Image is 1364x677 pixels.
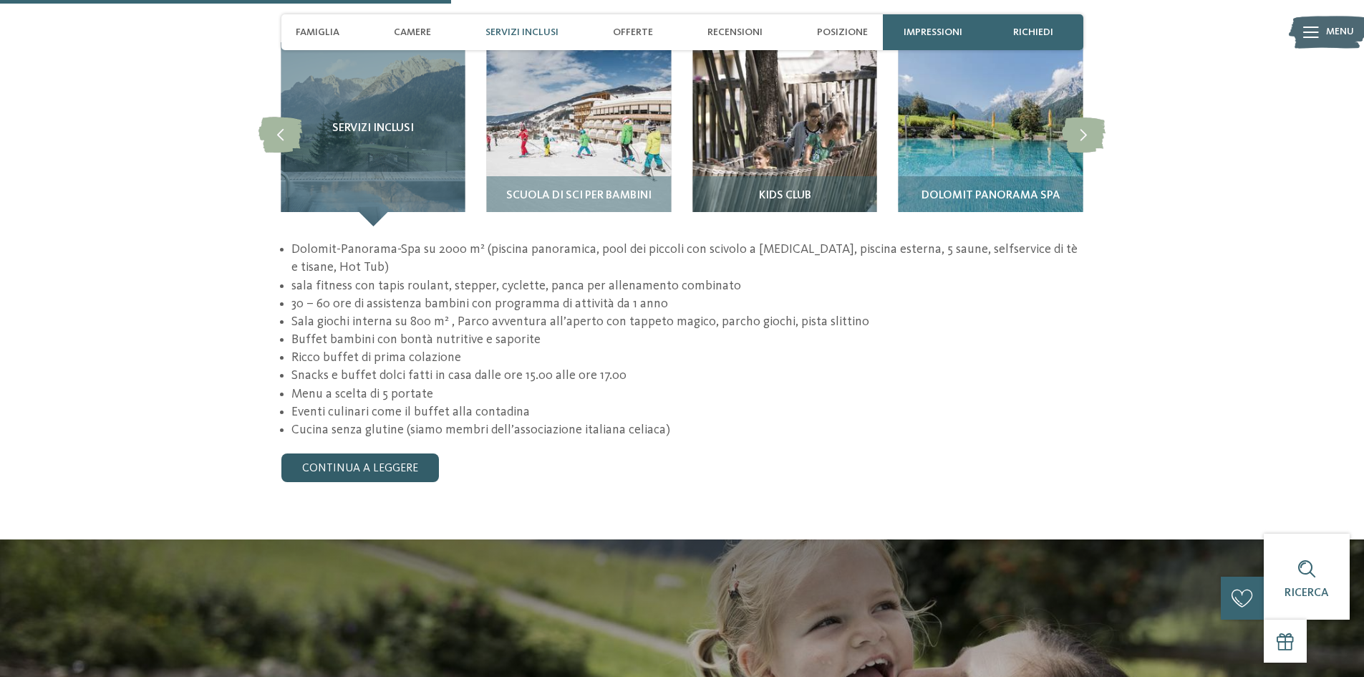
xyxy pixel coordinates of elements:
[394,27,431,39] span: Camere
[759,190,811,203] span: Kids Club
[291,421,1083,439] li: Cucina senza glutine (siamo membri dell’associazione italiana celiaca)
[904,27,962,39] span: Impressioni
[1285,587,1329,599] span: Ricerca
[817,27,868,39] span: Posizione
[332,123,414,135] span: Servizi inclusi
[707,27,763,39] span: Recensioni
[296,27,339,39] span: Famiglia
[291,313,1083,331] li: Sala giochi interna su 800 m² , Parco avventura all’aperto con tappeto magico, parcho giochi, pis...
[291,349,1083,367] li: Ricco buffet di prima colazione
[291,295,1083,313] li: 30 – 60 ore di assistenza bambini con programma di attività da 1 anno
[291,277,1083,295] li: sala fitness con tapis roulant, stepper, cyclette, panca per allenamento combinato
[291,331,1083,349] li: Buffet bambini con bontà nutritive e saporite
[291,367,1083,385] li: Snacks e buffet dolci fatti in casa dalle ore 15.00 alle ore 17.00
[922,190,1060,203] span: Dolomit Panorama SPA
[291,403,1083,421] li: Eventi culinari come il buffet alla contadina
[487,42,671,226] img: Il nostro family hotel a Sesto, il vostro rifugio sulle Dolomiti.
[1077,19,1083,34] span: 7
[899,42,1083,226] img: Il nostro family hotel a Sesto, il vostro rifugio sulle Dolomiti.
[281,453,439,482] a: continua a leggere
[1013,27,1053,39] span: richiedi
[291,385,1083,403] li: Menu a scelta di 5 portate
[506,190,652,203] span: Scuola di sci per bambini
[485,27,558,39] span: Servizi inclusi
[692,42,876,226] img: Il nostro family hotel a Sesto, il vostro rifugio sulle Dolomiti.
[291,241,1083,277] li: Dolomit-Panorama-Spa su 2000 m² (piscina panoramica, pool dei piccoli con scivolo a [MEDICAL_DATA...
[613,27,653,39] span: Offerte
